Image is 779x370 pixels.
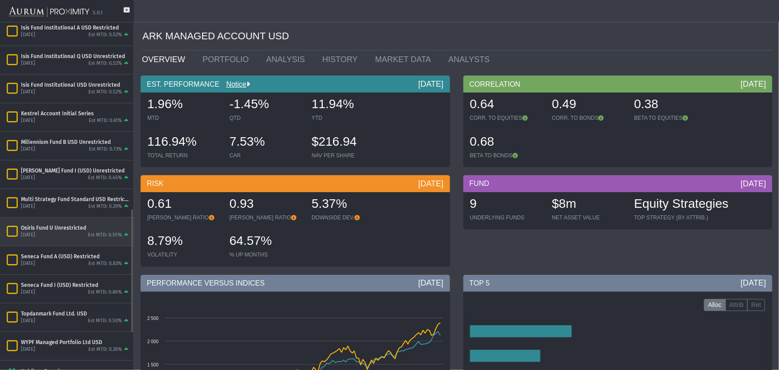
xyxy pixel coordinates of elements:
[704,299,725,311] label: Alloc
[552,195,625,214] div: $8m
[470,133,543,152] div: 0.68
[470,114,543,122] div: CORR. TO EQUITIES
[21,32,35,38] div: [DATE]
[88,346,122,353] div: Est MTD: 0.26%
[88,60,122,67] div: Est MTD: 0.52%
[21,60,35,67] div: [DATE]
[196,50,260,68] a: PORTFOLIO
[220,80,250,89] div: Notice
[147,214,221,221] div: [PERSON_NAME] RATIO
[725,299,748,311] label: Attrib
[141,275,450,292] div: PERFORMANCE VERSUS INDICES
[741,277,766,288] div: [DATE]
[147,133,221,152] div: 116.94%
[470,195,543,214] div: 9
[21,81,130,88] div: Isis Fund Institutional USD Unrestricted
[135,50,196,68] a: OVERVIEW
[21,224,130,231] div: Osiris Fund U Unrestricted
[741,178,766,189] div: [DATE]
[89,118,122,124] div: Est MTD: 0.61%
[634,195,729,214] div: Equity Strategies
[312,96,385,114] div: 11.94%
[229,214,303,221] div: [PERSON_NAME] RATIO
[21,310,130,317] div: Topdanmark Fund Ltd. USD
[634,214,729,221] div: TOP STRATEGY (BY ATTRIB.)
[21,338,130,345] div: WYPF Managed Portfolio Ltd USD
[21,146,35,153] div: [DATE]
[21,138,130,145] div: Millennium Fund B USD Unrestricted
[634,114,708,122] div: BETA TO EQUITIES
[552,114,625,122] div: CORR. TO BONDS
[147,232,221,251] div: 8.79%
[88,175,122,181] div: Est MTD: 0.45%
[634,96,708,114] div: 0.38
[229,114,303,122] div: QTD
[21,118,35,124] div: [DATE]
[220,80,246,88] a: Notice
[418,178,444,189] div: [DATE]
[418,277,444,288] div: [DATE]
[312,114,385,122] div: YTD
[141,175,450,192] div: RISK
[21,195,130,202] div: Multi Strategy Fund Standard USD Restricted
[147,316,158,321] text: 2 500
[21,261,35,267] div: [DATE]
[21,89,35,96] div: [DATE]
[89,146,122,153] div: Est MTD: 0.73%
[312,195,385,214] div: 5.37%
[741,79,766,89] div: [DATE]
[747,299,765,311] label: Ret
[93,10,103,17] div: 5.0.1
[88,32,122,38] div: Est MTD: 0.52%
[229,232,303,251] div: 64.57%
[229,133,303,152] div: 7.53%
[147,195,221,214] div: 0.61
[21,52,130,59] div: Isis Fund Institutional Q USD Unrestricted
[470,152,543,159] div: BETA TO BONDS
[88,261,122,267] div: Est MTD: 0.83%
[316,50,368,68] a: HISTORY
[142,22,772,50] div: ARK MANAGED ACCOUNT USD
[88,203,122,210] div: Est MTD: 0.20%
[9,2,89,22] img: Aurum-Proximity%20white.svg
[229,195,303,214] div: 0.93
[470,97,495,111] span: 0.64
[463,275,773,292] div: TOP 5
[88,89,122,96] div: Est MTD: 0.52%
[147,97,183,111] span: 1.96%
[552,96,625,114] div: 0.49
[21,232,35,239] div: [DATE]
[21,203,35,210] div: [DATE]
[147,339,158,344] text: 2 000
[21,318,35,324] div: [DATE]
[147,362,158,367] text: 1 500
[21,252,130,260] div: Seneca Fund A (USD) Restricted
[88,289,122,296] div: Est MTD: 0.86%
[147,114,221,122] div: MTD
[552,214,625,221] div: NET ASSET VALUE
[312,133,385,152] div: $216.94
[88,232,122,239] div: Est MTD: 0.55%
[229,152,303,159] div: CAR
[470,214,543,221] div: UNDERLYING FUNDS
[21,281,130,288] div: Seneca Fund I (USD) Restricted
[418,79,444,89] div: [DATE]
[229,251,303,258] div: % UP MONTHS
[259,50,316,68] a: ANALYSIS
[21,346,35,353] div: [DATE]
[147,251,221,258] div: VOLATILITY
[312,214,385,221] div: DOWNSIDE DEV.
[463,175,773,192] div: FUND
[229,97,269,111] span: -1.45%
[463,76,773,92] div: CORRELATION
[368,50,442,68] a: MARKET DATA
[21,167,130,174] div: [PERSON_NAME] Fund I (USD) Unrestricted
[21,109,130,117] div: Kestrel Account Initial Series
[21,175,35,181] div: [DATE]
[21,289,35,296] div: [DATE]
[312,152,385,159] div: NAV PER SHARE
[141,76,450,92] div: EST. PERFORMANCE
[442,50,500,68] a: ANALYSTS
[147,152,221,159] div: TOTAL RETURN
[21,24,130,31] div: Isis Fund Institutional A USD Restricted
